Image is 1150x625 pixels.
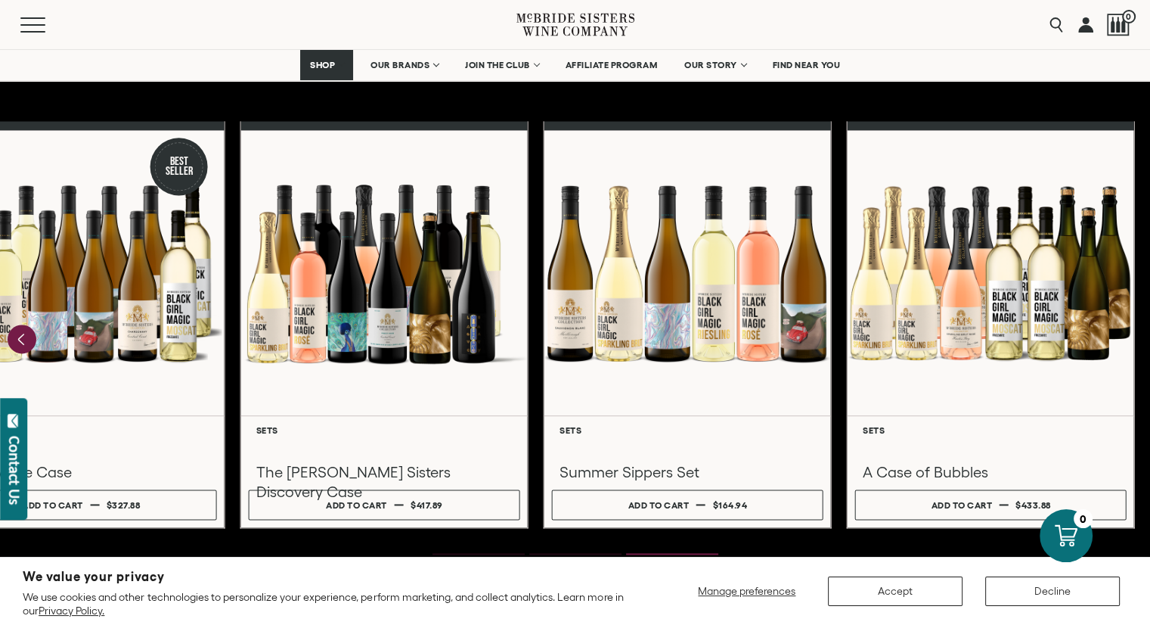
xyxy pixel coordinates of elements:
[370,60,429,70] span: OUR BRANDS
[256,425,513,435] h6: Sets
[552,490,823,520] button: Add to cart $164.94
[847,121,1135,528] a: A Case of Bubbles Sets A Case of Bubbles Add to cart $433.88
[20,17,75,33] button: Mobile Menu Trigger
[628,494,690,516] div: Add to cart
[1122,10,1136,23] span: 0
[985,577,1120,606] button: Decline
[1074,509,1093,528] div: 0
[23,571,634,583] h2: We value your privacy
[560,462,816,482] h3: Summer Sippers Set
[863,425,1119,435] h6: Sets
[8,325,36,353] button: Previous
[411,500,443,510] span: $417.89
[39,605,104,617] a: Privacy Policy.
[560,425,816,435] h6: Sets
[626,553,718,555] li: Page dot 3
[465,60,530,70] span: JOIN THE CLUB
[107,500,141,510] span: $327.88
[23,590,634,617] p: We use cookies and other technologies to personalize your experience, perform marketing, and coll...
[22,494,83,516] div: Add to cart
[529,553,621,555] li: Page dot 2
[432,553,525,555] li: Page dot 1
[256,462,513,502] h3: The [PERSON_NAME] Sisters Discovery Case
[689,577,805,606] button: Manage preferences
[773,60,841,70] span: FIND NEAR YOU
[556,50,668,80] a: AFFILIATE PROGRAM
[361,50,448,80] a: OUR BRANDS
[713,500,748,510] span: $164.94
[300,50,353,80] a: SHOP
[326,494,387,516] div: Add to cart
[310,60,336,70] span: SHOP
[455,50,548,80] a: JOIN THE CLUB
[763,50,851,80] a: FIND NEAR YOU
[828,577,962,606] button: Accept
[684,60,737,70] span: OUR STORY
[863,462,1119,482] h3: A Case of Bubbles
[7,436,22,505] div: Contact Us
[698,585,795,597] span: Manage preferences
[674,50,755,80] a: OUR STORY
[566,60,658,70] span: AFFILIATE PROGRAM
[544,121,832,528] a: Summer Sippers Set Sets Summer Sippers Set Add to cart $164.94
[855,490,1127,520] button: Add to cart $433.88
[240,121,529,528] a: McBride Sisters Full Set Sets The [PERSON_NAME] Sisters Discovery Case Add to cart $417.89
[249,490,520,520] button: Add to cart $417.89
[931,494,992,516] div: Add to cart
[1015,500,1051,510] span: $433.88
